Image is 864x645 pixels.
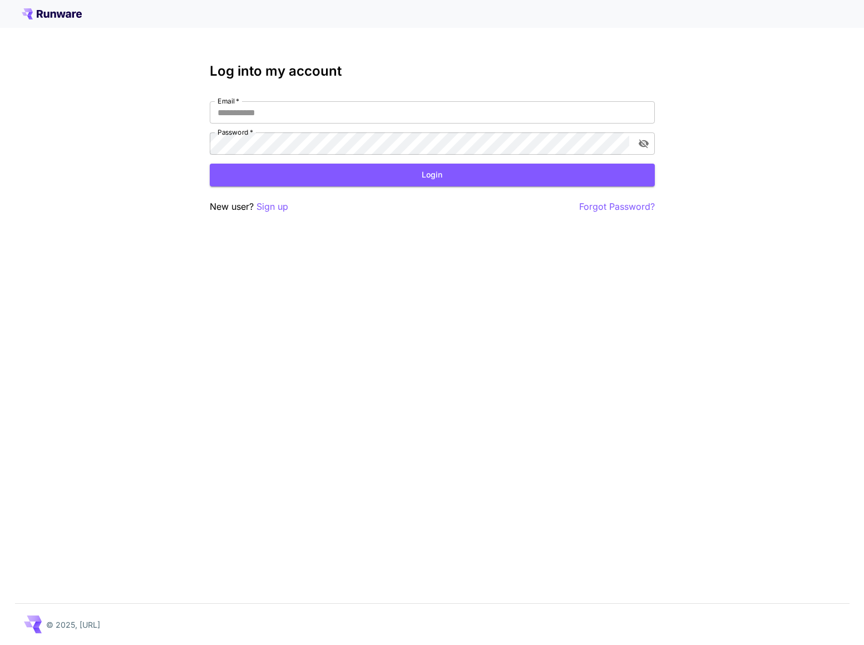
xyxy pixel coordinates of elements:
h3: Log into my account [210,63,655,79]
button: Login [210,164,655,186]
p: © 2025, [URL] [46,619,100,631]
button: Sign up [256,200,288,214]
label: Password [218,127,253,137]
label: Email [218,96,239,106]
p: New user? [210,200,288,214]
button: toggle password visibility [634,134,654,154]
button: Forgot Password? [579,200,655,214]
